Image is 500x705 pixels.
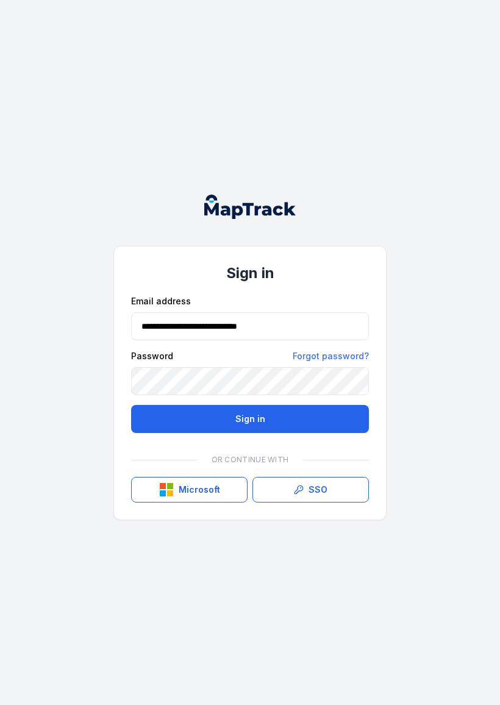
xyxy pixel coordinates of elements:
label: Password [131,350,173,362]
nav: Global [190,195,310,219]
label: Email address [131,295,191,307]
a: Forgot password? [293,350,369,362]
a: SSO [252,477,369,503]
button: Microsoft [131,477,248,503]
button: Sign in [131,405,369,433]
div: Or continue with [131,448,369,472]
h1: Sign in [131,263,369,283]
